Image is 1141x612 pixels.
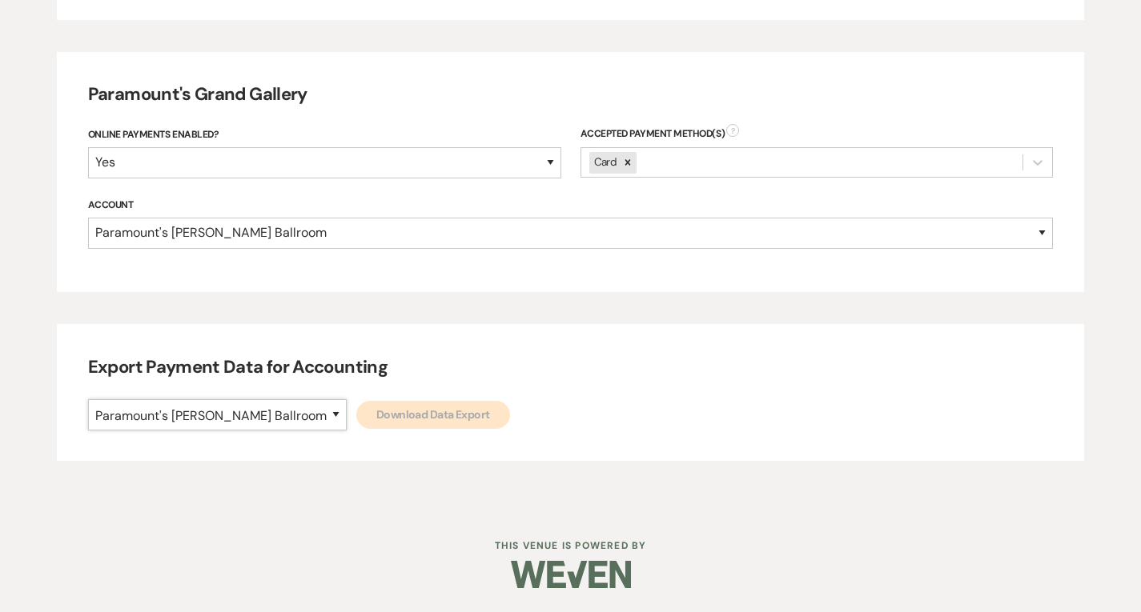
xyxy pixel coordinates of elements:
h4: Export Payment Data for Accounting [88,355,1054,380]
div: Card [589,152,619,173]
img: Weven Logo [511,546,631,602]
label: Account [88,197,1054,214]
h4: Paramount's Grand Gallery [88,82,1054,107]
button: Download Data Export [356,401,510,429]
div: Accepted Payment Method(s) [581,126,1054,141]
label: Online Payments Enabled? [88,126,561,144]
span: ? [726,124,739,137]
